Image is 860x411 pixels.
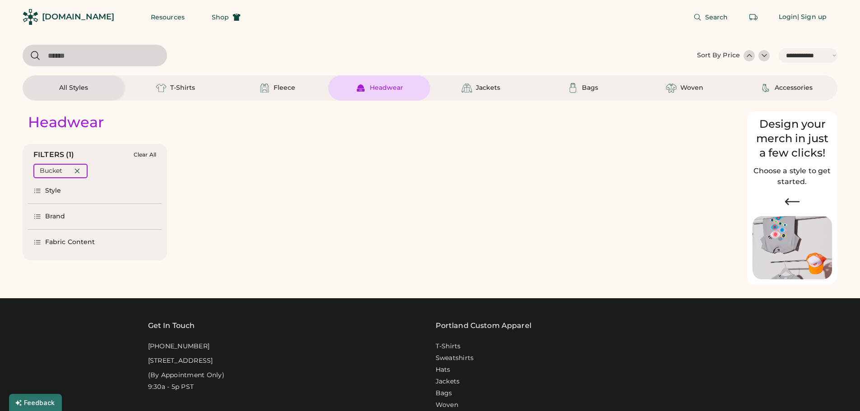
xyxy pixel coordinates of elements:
[28,113,104,131] div: Headwear
[170,83,195,92] div: T-Shirts
[40,166,62,175] div: Bucket
[744,8,762,26] button: Retrieve an order
[683,8,739,26] button: Search
[23,9,38,25] img: Rendered Logo - Screens
[797,13,827,22] div: | Sign up
[775,83,813,92] div: Accessories
[355,83,366,93] img: Headwear Icon
[212,14,229,20] span: Shop
[760,83,771,93] img: Accessories Icon
[680,83,703,92] div: Woven
[148,320,195,331] div: Get In Touch
[156,83,167,93] img: T-Shirts Icon
[753,117,832,160] div: Design your merch in just a few clicks!
[436,365,451,374] a: Hats
[148,371,224,380] div: (By Appointment Only)
[436,342,461,351] a: T-Shirts
[140,8,195,26] button: Resources
[148,342,210,351] div: [PHONE_NUMBER]
[476,83,500,92] div: Jackets
[33,149,74,160] div: FILTERS (1)
[779,13,798,22] div: Login
[45,212,65,221] div: Brand
[666,83,677,93] img: Woven Icon
[45,238,95,247] div: Fabric Content
[705,14,728,20] span: Search
[436,389,452,398] a: Bags
[148,356,213,365] div: [STREET_ADDRESS]
[148,383,194,392] div: 9:30a - 5p PST
[753,166,832,187] h2: Choose a style to get started.
[274,83,295,92] div: Fleece
[201,8,251,26] button: Shop
[461,83,472,93] img: Jackets Icon
[697,51,740,60] div: Sort By Price
[259,83,270,93] img: Fleece Icon
[59,83,88,92] div: All Styles
[134,152,156,158] div: Clear All
[42,11,114,23] div: [DOMAIN_NAME]
[582,83,598,92] div: Bags
[436,354,474,363] a: Sweatshirts
[45,186,61,195] div: Style
[436,320,531,331] a: Portland Custom Apparel
[370,83,403,92] div: Headwear
[753,216,832,280] img: Image of Lisa Congdon Eye Print on T-Shirt and Hat
[567,83,578,93] img: Bags Icon
[436,401,458,410] a: Woven
[436,377,460,386] a: Jackets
